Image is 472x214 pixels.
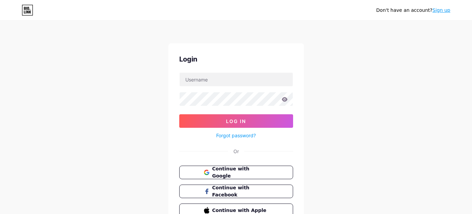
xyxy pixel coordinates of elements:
[180,73,293,86] input: Username
[179,54,293,64] div: Login
[212,207,268,214] span: Continue with Apple
[212,165,268,180] span: Continue with Google
[179,185,293,198] button: Continue with Facebook
[216,132,256,139] a: Forgot password?
[212,184,268,198] span: Continue with Facebook
[179,166,293,179] button: Continue with Google
[226,118,246,124] span: Log In
[376,7,450,14] div: Don't have an account?
[233,148,239,155] div: Or
[179,114,293,128] button: Log In
[432,7,450,13] a: Sign up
